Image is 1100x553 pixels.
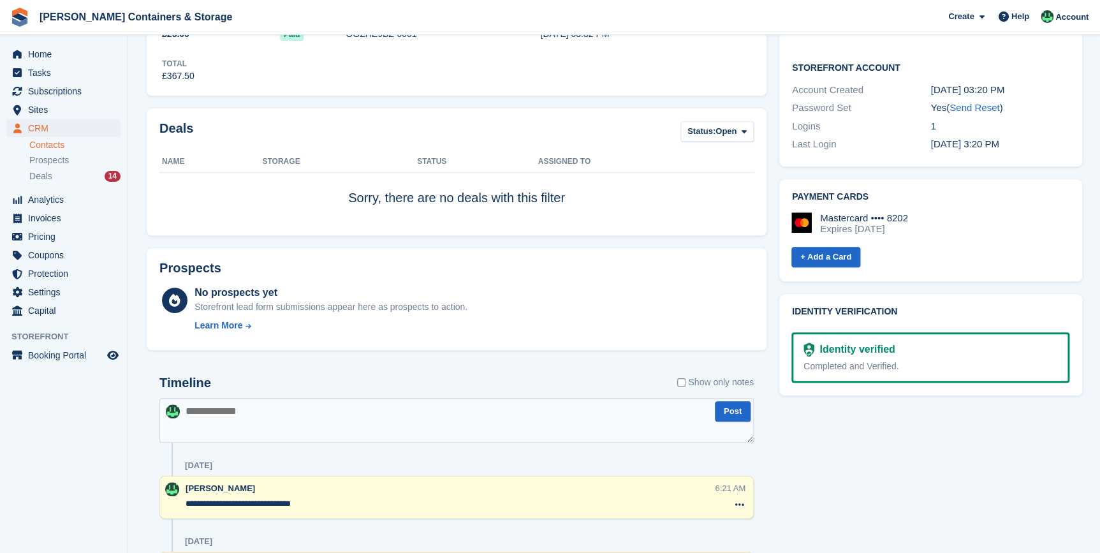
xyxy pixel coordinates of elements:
img: Arjun Preetham [1041,10,1053,23]
a: Preview store [105,348,121,363]
a: menu [6,45,121,63]
a: menu [6,82,121,100]
button: Post [715,401,751,422]
span: Capital [28,302,105,320]
a: menu [6,228,121,246]
img: Arjun Preetham [165,482,179,496]
img: Arjun Preetham [166,404,180,418]
span: Analytics [28,191,105,209]
h2: Identity verification [792,307,1069,317]
div: Storefront lead form submissions appear here as prospects to action. [194,300,467,314]
div: 6:21 AM [715,482,745,494]
th: Name [159,152,262,172]
span: Deals [29,170,52,182]
span: Help [1011,10,1029,23]
label: Show only notes [677,376,754,389]
a: menu [6,64,121,82]
a: menu [6,302,121,320]
span: Open [715,125,737,138]
span: Tasks [28,64,105,82]
th: Storage [262,152,417,172]
span: Prospects [29,154,69,166]
div: Last Login [792,137,931,152]
img: stora-icon-8386f47178a22dfd0bd8f6a31ec36ba5ce8667c1dd55bd0f319d3a0aa187defe.svg [10,8,29,27]
div: £367.50 [162,70,194,83]
div: Logins [792,119,931,134]
a: Deals 14 [29,170,121,183]
div: Total [162,58,194,70]
div: 1 [930,119,1069,134]
div: [DATE] [185,536,212,547]
a: menu [6,346,121,364]
a: menu [6,119,121,137]
img: Identity Verification Ready [803,343,814,357]
button: Status: Open [680,121,754,142]
span: ( ) [946,102,1002,113]
div: Completed and Verified. [803,360,1057,373]
span: Pricing [28,228,105,246]
a: Contacts [29,139,121,151]
span: Settings [28,283,105,301]
span: Storefront [11,330,127,343]
h2: Storefront Account [792,61,1069,73]
th: Assigned to [538,152,754,172]
h2: Deals [159,121,193,145]
span: Account [1055,11,1089,24]
span: Paid [280,28,304,41]
div: 14 [105,171,121,182]
a: menu [6,101,121,119]
div: Learn More [194,319,242,332]
span: Booking Portal [28,346,105,364]
span: Coupons [28,246,105,264]
span: CRM [28,119,105,137]
a: Prospects [29,154,121,167]
div: [DATE] 03:20 PM [930,83,1069,98]
span: Sorry, there are no deals with this filter [348,191,565,205]
input: Show only notes [677,376,686,389]
div: Account Created [792,83,931,98]
a: + Add a Card [791,247,860,268]
div: [DATE] [185,461,212,471]
h2: Payment cards [792,192,1069,202]
span: Sites [28,101,105,119]
a: menu [6,283,121,301]
span: Home [28,45,105,63]
a: menu [6,191,121,209]
h2: Timeline [159,376,211,390]
div: Yes [930,101,1069,115]
a: [PERSON_NAME] Containers & Storage [34,6,237,27]
th: Status [417,152,538,172]
img: Mastercard Logo [791,212,812,233]
div: Expires [DATE] [820,223,908,235]
div: No prospects yet [194,285,467,300]
div: Password Set [792,101,931,115]
a: Learn More [194,319,467,332]
a: menu [6,246,121,264]
h2: Prospects [159,261,221,276]
span: Protection [28,265,105,283]
span: Create [948,10,974,23]
span: Status: [687,125,715,138]
a: menu [6,265,121,283]
span: [PERSON_NAME] [186,483,255,493]
a: menu [6,209,121,227]
div: Identity verified [814,342,895,357]
div: Mastercard •••• 8202 [820,212,908,224]
span: Invoices [28,209,105,227]
time: 2025-08-21 14:20:02 UTC [930,138,999,149]
a: Send Reset [950,102,999,113]
span: Subscriptions [28,82,105,100]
